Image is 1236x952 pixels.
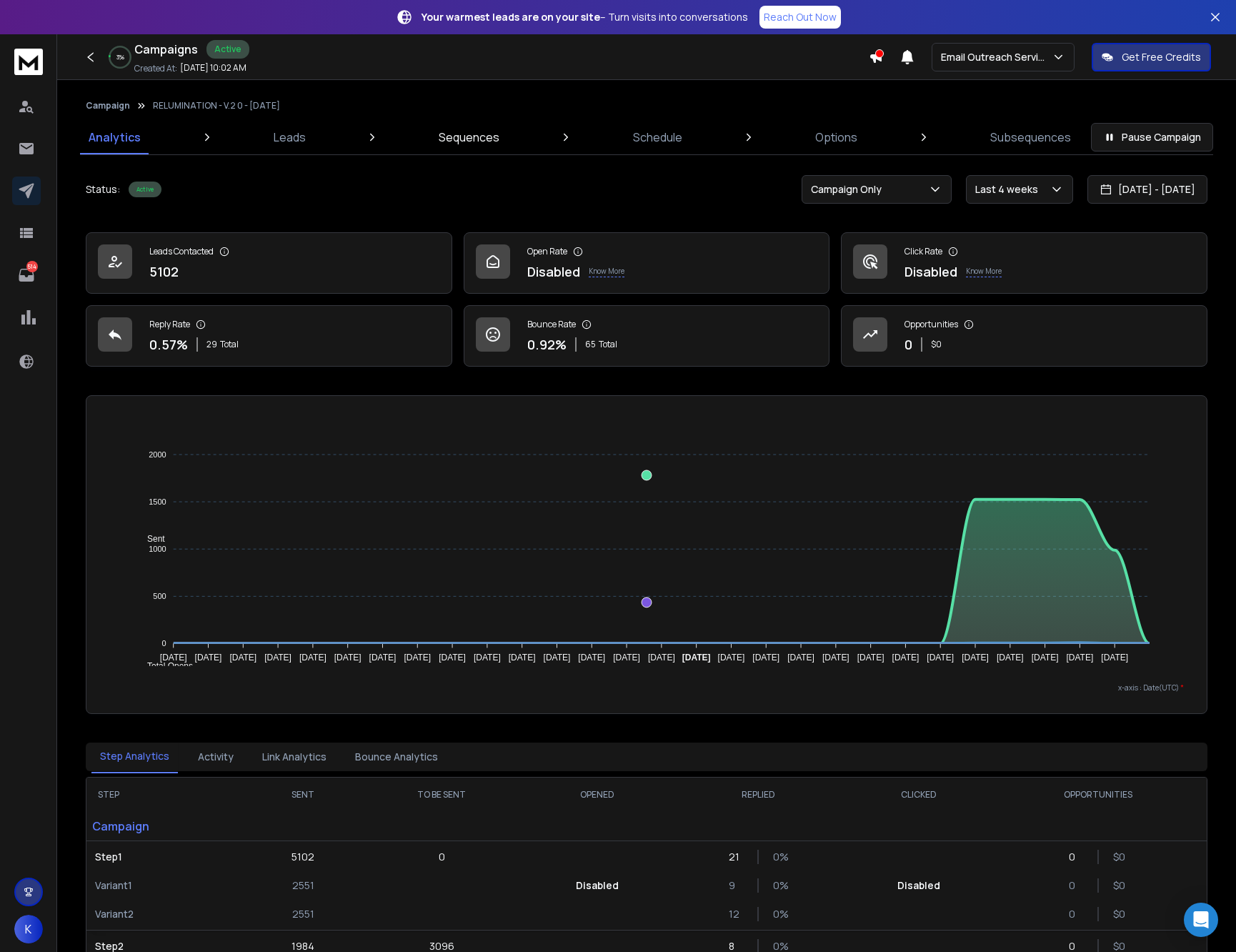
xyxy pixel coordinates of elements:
[904,262,957,282] p: Disabled
[892,653,919,663] tspan: [DATE]
[149,246,214,257] p: Leads Contacted
[669,778,848,812] th: REPLIED
[334,653,362,663] tspan: [DATE]
[254,741,335,773] button: Link Analytics
[857,653,884,663] tspan: [DATE]
[1069,878,1083,893] p: 0
[773,907,787,921] p: 0 %
[95,850,240,864] p: Step 1
[729,907,743,921] p: 12
[149,497,166,506] tspan: 1500
[357,778,527,812] th: TO BE SENT
[134,41,198,58] h1: Campaigns
[422,10,748,24] p: – Turn visits into conversations
[153,100,280,111] p: RELUMINATION - V.2 0 - [DATE]
[527,334,567,354] p: 0.92 %
[1122,50,1201,64] p: Get Free Credits
[1184,903,1218,937] div: Open Intercom Messenger
[86,232,452,294] a: Leads Contacted5102
[787,653,814,663] tspan: [DATE]
[229,653,256,663] tspan: [DATE]
[439,129,499,146] p: Sequences
[161,639,166,648] tspan: 0
[718,653,745,663] tspan: [DATE]
[180,62,246,74] p: [DATE] 10:02 AM
[897,878,940,893] p: Disabled
[404,653,431,663] tspan: [DATE]
[86,182,120,197] p: Status:
[1087,175,1207,204] button: [DATE] - [DATE]
[12,261,41,289] a: 514
[274,129,306,146] p: Leads
[474,653,501,663] tspan: [DATE]
[822,653,849,663] tspan: [DATE]
[149,262,179,282] p: 5102
[931,339,942,350] p: $ 0
[206,40,249,59] div: Active
[109,683,1184,693] p: x-axis : Date(UTC)
[464,232,830,294] a: Open RateDisabledKnow More
[249,778,357,812] th: SENT
[89,129,141,146] p: Analytics
[422,10,600,24] strong: Your warmest leads are on your site
[773,850,787,864] p: 0 %
[848,778,990,812] th: CLICKED
[14,915,43,943] button: K
[1092,43,1211,71] button: Get Free Credits
[990,778,1207,812] th: OPPORTUNITIES
[149,545,166,553] tspan: 1000
[116,53,124,61] p: 3 %
[159,653,186,663] tspan: [DATE]
[95,907,240,921] p: Variant 2
[86,778,249,812] th: STEP
[975,182,1044,197] p: Last 4 weeks
[189,741,242,773] button: Activity
[997,653,1024,663] tspan: [DATE]
[811,182,887,197] p: Campaign Only
[648,653,675,663] tspan: [DATE]
[265,120,314,154] a: Leads
[369,653,396,663] tspan: [DATE]
[527,262,580,282] p: Disabled
[1102,653,1129,663] tspan: [DATE]
[841,232,1207,294] a: Click RateDisabledKnow More
[299,653,327,663] tspan: [DATE]
[576,878,619,893] p: Disabled
[990,129,1071,146] p: Subsequences
[764,10,837,24] p: Reach Out Now
[1069,907,1083,921] p: 0
[941,50,1052,64] p: Email Outreach Service
[589,266,624,277] p: Know More
[613,653,640,663] tspan: [DATE]
[578,653,605,663] tspan: [DATE]
[773,878,787,893] p: 0 %
[1113,907,1127,921] p: $ 0
[291,850,314,864] p: 5102
[95,878,240,893] p: Variant 1
[153,592,166,600] tspan: 500
[752,653,779,663] tspan: [DATE]
[633,129,682,146] p: Schedule
[1091,123,1213,152] button: Pause Campaign
[815,129,857,146] p: Options
[430,120,508,154] a: Sequences
[807,120,866,154] a: Options
[927,653,955,663] tspan: [DATE]
[86,305,452,367] a: Reply Rate0.57%29Total
[86,100,130,111] button: Campaign
[599,339,617,350] span: Total
[136,534,165,544] span: Sent
[149,450,166,459] tspan: 2000
[80,120,149,154] a: Analytics
[982,120,1080,154] a: Subsequences
[904,319,958,330] p: Opportunities
[1069,850,1083,864] p: 0
[962,653,989,663] tspan: [DATE]
[194,653,221,663] tspan: [DATE]
[527,319,576,330] p: Bounce Rate
[86,812,249,841] p: Campaign
[1067,653,1094,663] tspan: [DATE]
[464,305,830,367] a: Bounce Rate0.92%65Total
[527,778,669,812] th: OPENED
